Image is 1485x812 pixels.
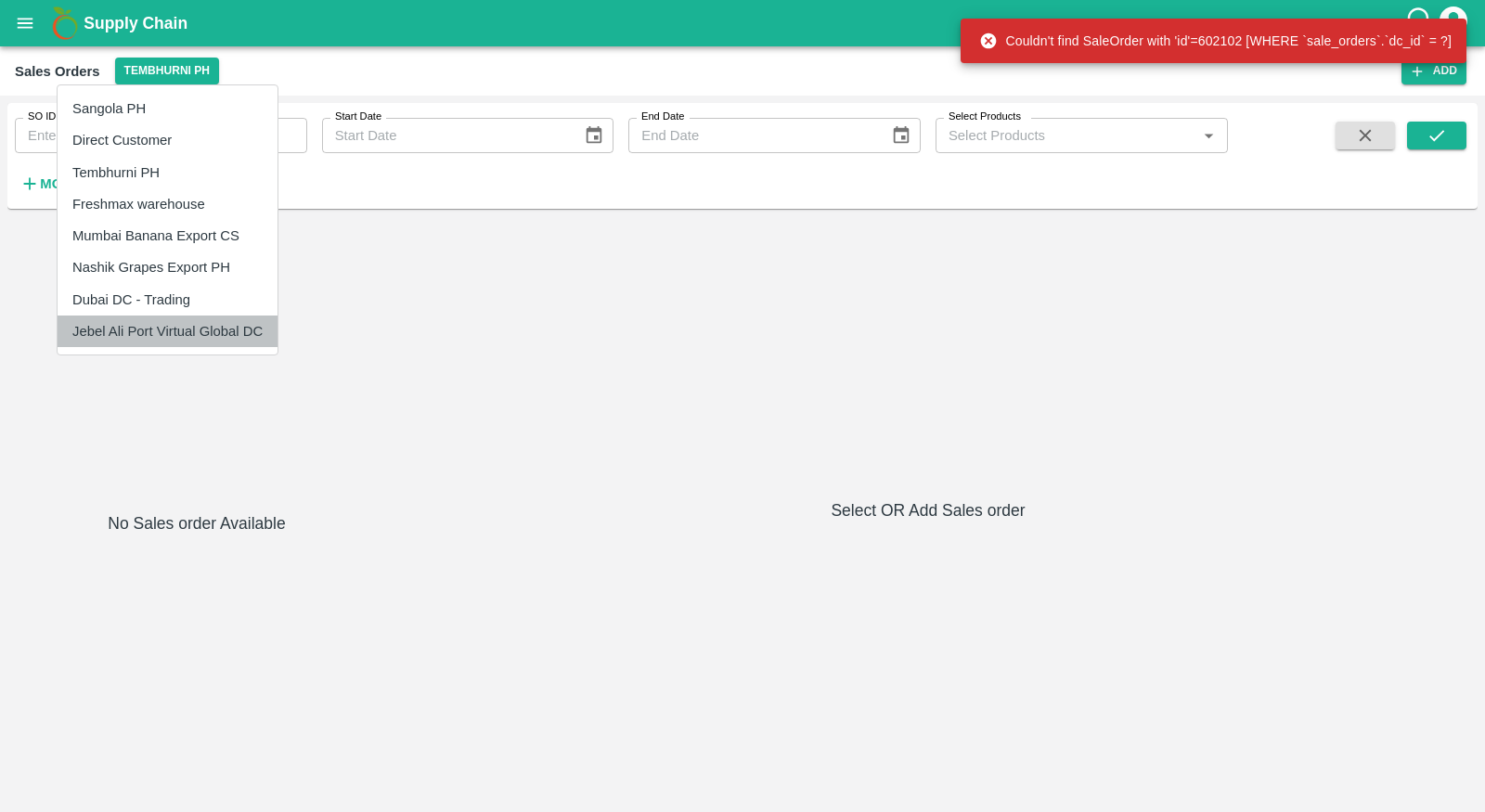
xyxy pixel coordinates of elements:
li: Jebel Ali Port Virtual Global DC [58,316,278,347]
li: Freshmax warehouse [58,188,278,220]
div: Couldn't find SaleOrder with 'id'=602102 [WHERE `sale_orders`.`dc_id` = ?] [979,24,1452,58]
li: Dubai DC - Trading [58,284,278,316]
li: Mumbai Banana Export CS [58,220,278,251]
li: Sangola PH [58,93,278,124]
li: Direct Customer [58,124,278,156]
li: Nashik Grapes Export PH [58,251,278,283]
li: Tembhurni PH [58,157,278,188]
